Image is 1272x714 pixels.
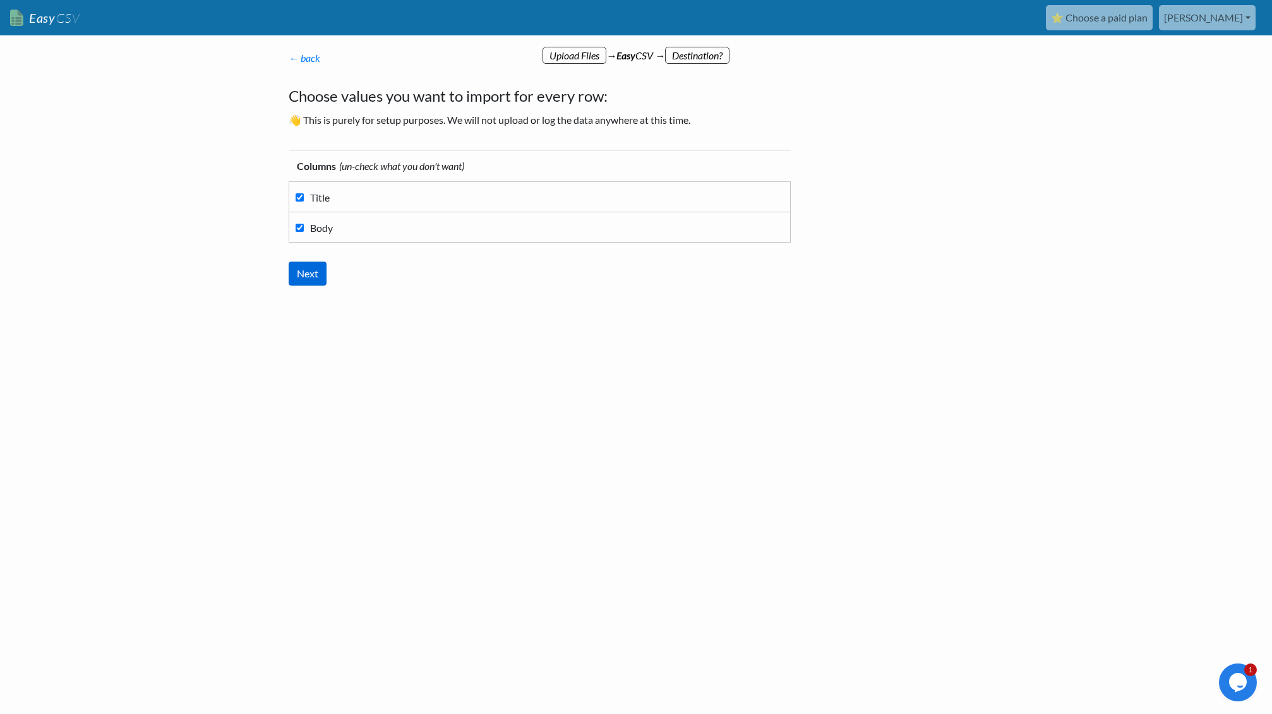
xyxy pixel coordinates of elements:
input: Title [296,193,304,202]
th: Columns [289,151,791,182]
span: CSV [55,10,80,26]
iframe: chat widget [1219,663,1259,701]
span: Body [310,222,333,234]
div: → CSV → [276,35,996,63]
span: Title [310,191,330,203]
input: Body [296,224,304,232]
h4: Choose values you want to import for every row: [289,85,803,107]
a: ⭐ Choose a paid plan [1046,5,1153,30]
i: (un-check what you don't want) [339,160,464,172]
p: 👋 This is purely for setup purposes. We will not upload or log the data anywhere at this time. [289,112,803,128]
a: [PERSON_NAME] [1159,5,1256,30]
a: ← back [289,52,320,64]
input: Next [289,262,327,286]
a: EasyCSV [10,5,80,31]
